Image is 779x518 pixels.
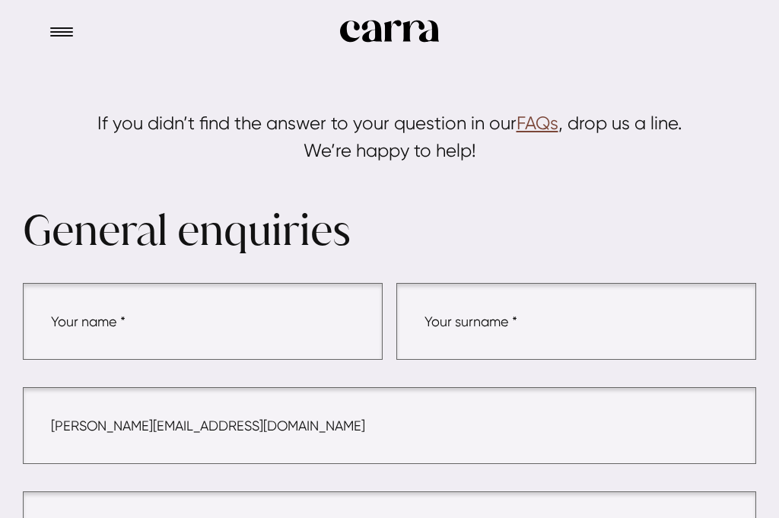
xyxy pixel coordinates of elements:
button: Menu [39,9,84,55]
a: FAQs [517,113,558,134]
input: Your surname * [396,283,756,360]
input: Your email address * [23,387,756,464]
h2: General enquiries [9,210,770,251]
input: Your name * [23,283,383,360]
p: If you didn’t find the answer to your question in our , drop us a line. We’re happy to help! [9,110,770,164]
